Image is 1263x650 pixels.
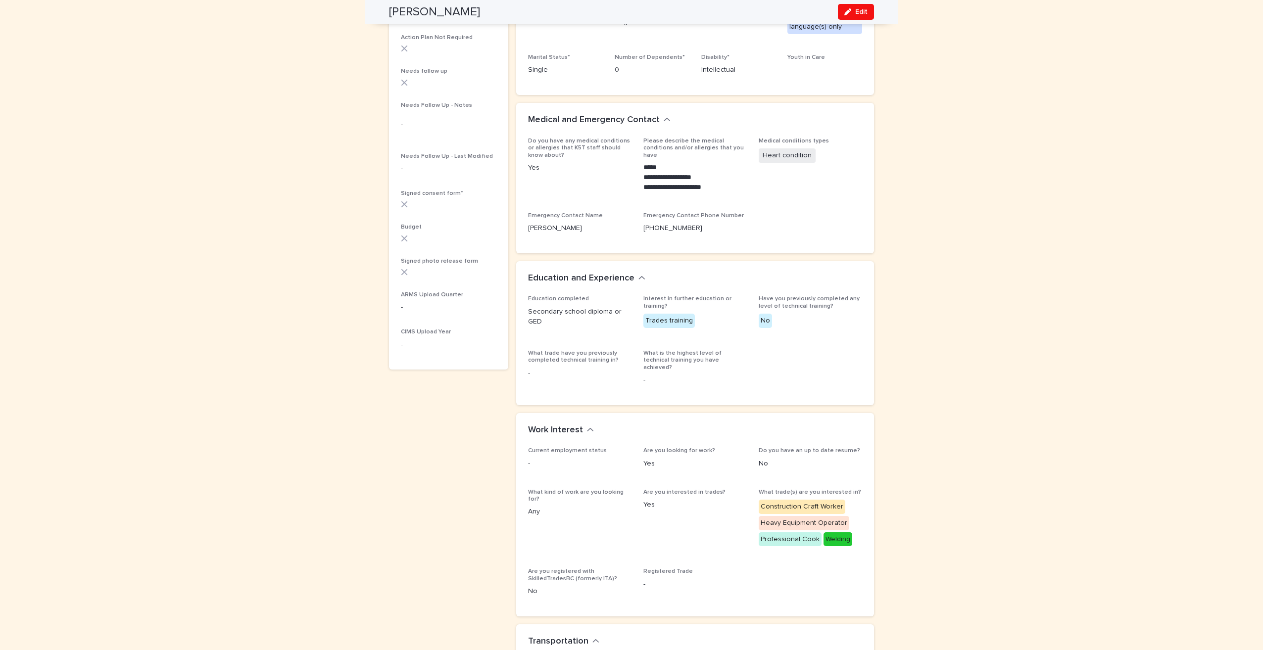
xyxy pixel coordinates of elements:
[528,489,624,502] span: What kind of work are you looking for?
[528,459,631,469] p: -
[759,516,849,530] div: Heavy Equipment Operator
[701,65,776,75] p: Intellectual
[528,425,594,436] button: Work Interest
[401,258,478,264] span: Signed photo release form
[528,273,645,284] button: Education and Experience
[528,586,631,597] p: No
[759,296,860,309] span: Have you previously completed any level of technical training?
[759,532,822,547] div: Professional Cook
[389,5,480,19] h2: [PERSON_NAME]
[759,500,845,514] div: Construction Craft Worker
[759,448,860,454] span: Do you have an up to date resume?
[528,54,570,60] span: Marital Status*
[528,507,631,517] p: Any
[643,314,695,328] div: Trades training
[643,225,702,232] a: [PHONE_NUMBER]
[528,115,660,126] h2: Medical and Emergency Contact
[643,459,747,469] p: Yes
[401,164,496,174] p: -
[643,375,747,385] p: -
[401,120,496,130] p: -
[401,340,496,350] p: -
[759,138,829,144] span: Medical conditions types
[401,329,451,335] span: CIMS Upload Year
[528,138,630,158] span: Do you have any medical conditions or allergies that K5T staff should know about?
[643,296,731,309] span: Interest in further education or training?
[528,350,619,363] span: What trade have you previously completed technical training in?
[528,368,631,378] p: -
[401,35,473,41] span: Action Plan Not Required
[528,636,599,647] button: Transportation
[528,163,631,173] p: Yes
[528,296,589,302] span: Education completed
[643,213,744,219] span: Emergency Contact Phone Number
[643,568,693,574] span: Registered Trade
[528,568,617,581] span: Are you registered with SkilledTradesBC (formerly ITA)?
[643,500,747,510] p: Yes
[759,314,772,328] div: No
[787,65,862,75] p: -
[643,448,715,454] span: Are you looking for work?
[528,115,671,126] button: Medical and Emergency Contact
[528,425,583,436] h2: Work Interest
[401,292,463,298] span: ARMS Upload Quarter
[615,65,689,75] p: 0
[615,54,685,60] span: Number of Dependents*
[401,68,447,74] span: Needs follow up
[401,102,472,108] span: Needs Follow Up - Notes
[824,532,852,547] div: Welding
[838,4,874,20] button: Edit
[855,8,868,15] span: Edit
[528,307,631,327] p: Secondary school diploma or GED
[643,579,747,590] p: -
[528,448,607,454] span: Current employment status
[528,273,634,284] h2: Education and Experience
[643,350,722,371] span: What is the highest level of technical training you have achieved?
[401,190,463,196] span: Signed consent form*
[401,153,493,159] span: Needs Follow Up - Last Modified
[759,489,861,495] span: What trade(s) are you interested in?
[701,54,729,60] span: Disability*
[787,54,825,60] span: Youth in Care
[401,302,496,313] p: -
[528,636,588,647] h2: Transportation
[401,224,422,230] span: Budget
[643,489,726,495] span: Are you interested in trades?
[528,223,631,233] p: [PERSON_NAME]
[643,138,744,158] span: Please describe the medical conditions and/or allergies that you have
[759,459,862,469] p: No
[528,65,603,75] p: Single
[528,213,603,219] span: Emergency Contact Name
[759,148,816,163] span: Heart condition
